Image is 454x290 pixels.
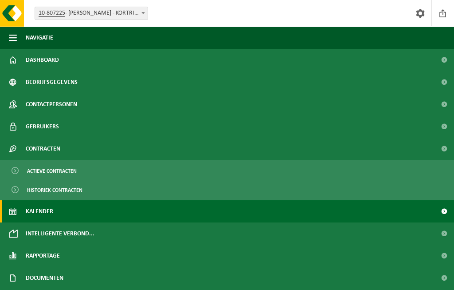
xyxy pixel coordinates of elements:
[26,27,53,49] span: Navigatie
[26,245,60,267] span: Rapportage
[2,162,452,179] a: Actieve contracten
[26,138,60,160] span: Contracten
[27,182,82,199] span: Historiek contracten
[26,222,94,245] span: Intelligente verbond...
[26,267,63,289] span: Documenten
[26,115,59,138] span: Gebruikers
[2,181,452,198] a: Historiek contracten
[35,7,148,20] span: 10-807225 - DESMET KATY - KORTRIJK
[27,163,77,179] span: Actieve contracten
[26,93,77,115] span: Contactpersonen
[26,200,53,222] span: Kalender
[26,49,59,71] span: Dashboard
[26,71,78,93] span: Bedrijfsgegevens
[39,10,65,17] chrome_annotation: 10-807225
